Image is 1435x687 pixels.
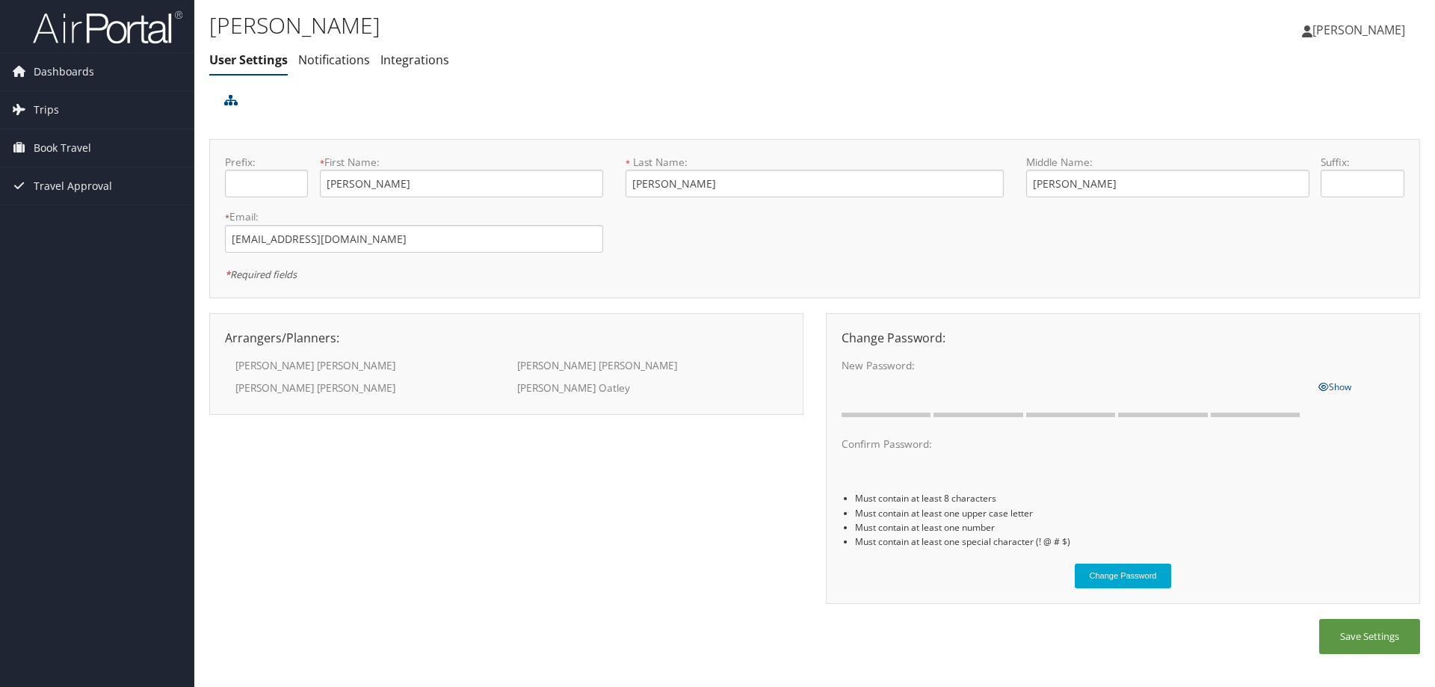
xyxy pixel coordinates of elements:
span: [PERSON_NAME] [1312,22,1405,38]
label: [PERSON_NAME] [PERSON_NAME] [235,381,485,395]
span: Trips [34,91,59,129]
span: Show [1318,381,1351,393]
span: Dashboards [34,53,94,90]
label: [PERSON_NAME] Oatley [517,381,767,395]
label: [PERSON_NAME] [PERSON_NAME] [235,358,485,373]
a: Notifications [298,52,370,68]
label: Prefix: [225,155,308,170]
a: User Settings [209,52,288,68]
li: Must contain at least one number [855,520,1404,534]
label: Email: [225,209,603,224]
em: Required fields [225,268,297,281]
label: Confirm Password: [842,437,1306,452]
label: New Password: [842,358,1306,373]
button: Save Settings [1319,619,1420,654]
li: Must contain at least one upper case letter [855,506,1404,520]
button: Change Password [1075,564,1172,588]
a: [PERSON_NAME] [1302,7,1420,52]
div: Change Password: [830,329,1416,347]
li: Must contain at least 8 characters [855,491,1404,505]
label: Middle Name: [1026,155,1309,170]
li: Must contain at least one special character (! @ # $) [855,534,1404,549]
label: Suffix: [1321,155,1404,170]
label: Last Name: [626,155,1004,170]
label: [PERSON_NAME] [PERSON_NAME] [517,358,767,373]
h1: [PERSON_NAME] [209,10,1016,41]
span: Travel Approval [34,167,112,205]
label: First Name: [320,155,603,170]
a: Show [1318,378,1351,394]
span: Book Travel [34,129,91,167]
a: Integrations [380,52,449,68]
img: airportal-logo.png [33,10,182,45]
div: Arrangers/Planners: [214,329,799,347]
